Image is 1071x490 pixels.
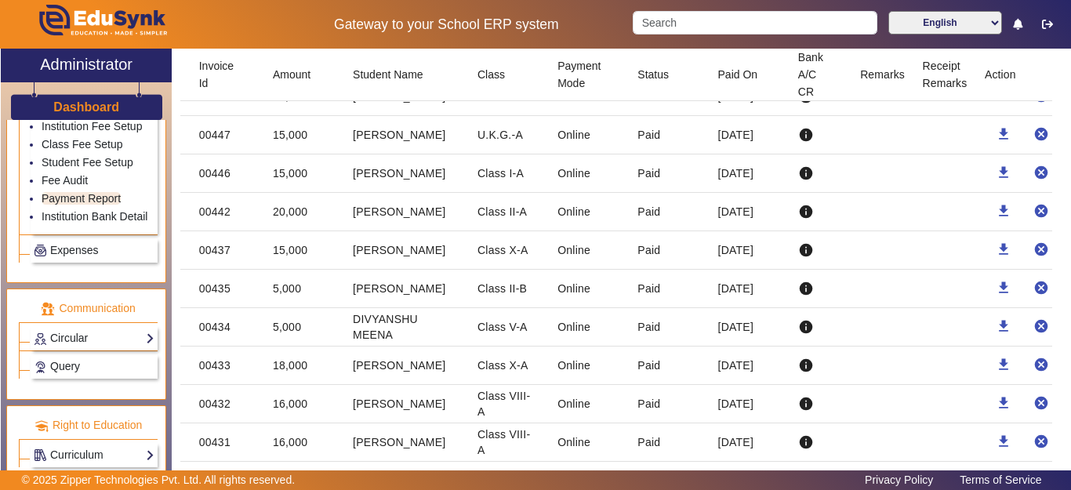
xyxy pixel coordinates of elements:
mat-cell: 16,000 [260,423,340,462]
mat-icon: download [996,241,1011,257]
mat-cell: 00431 [180,423,260,462]
mat-icon: cancel [1033,165,1049,180]
mat-cell: Online [545,385,625,423]
span: Paid [637,281,660,296]
mat-icon: cancel [1033,434,1049,449]
span: Paid [637,396,660,412]
mat-icon: info [798,127,814,143]
div: Amount [273,66,310,83]
mat-cell: [PERSON_NAME] [340,154,465,193]
div: Payment Mode [557,57,615,92]
mat-cell: Class II-A [465,193,545,231]
a: Dashboard [53,99,120,115]
mat-cell: [PERSON_NAME] [340,385,465,423]
mat-icon: cancel [1033,395,1049,411]
mat-cell: [PERSON_NAME] [340,423,465,462]
mat-icon: download [996,165,1011,180]
mat-cell: 00435 [180,270,260,308]
mat-cell: [DATE] [706,193,786,231]
mat-cell: [DATE] [706,347,786,385]
mat-icon: download [996,203,1011,219]
mat-cell: 5,000 [260,270,340,308]
a: Administrator [1,49,172,82]
div: Paid On [718,66,772,83]
mat-cell: Class VIII-A [465,385,545,423]
mat-cell: DIVYANSHU MEENA [340,308,465,347]
mat-icon: info [798,319,814,335]
a: Student Fee Setup [42,156,133,169]
div: Class [477,66,505,83]
a: Query [34,358,154,376]
mat-cell: 00446 [180,154,260,193]
mat-cell: 20,000 [260,193,340,231]
div: Payment Mode [557,57,604,92]
mat-icon: download [996,395,1011,411]
mat-cell: Class X-A [465,231,545,270]
mat-icon: info [798,396,814,412]
mat-icon: cancel [1033,126,1049,142]
h2: Administrator [40,55,133,74]
p: © 2025 Zipper Technologies Pvt. Ltd. All rights reserved. [22,472,296,488]
a: Class Fee Setup [42,138,123,151]
mat-cell: 00447 [180,116,260,154]
mat-cell: 00434 [180,308,260,347]
mat-icon: info [798,242,814,258]
a: Payment Report [42,192,121,205]
span: Paid [637,242,660,258]
mat-cell: 00442 [180,193,260,231]
mat-cell: Online [545,270,625,308]
mat-cell: [DATE] [706,308,786,347]
mat-cell: [PERSON_NAME] [340,270,465,308]
mat-cell: Class II-B [465,270,545,308]
mat-header-cell: Action [972,49,1052,101]
mat-cell: 00433 [180,347,260,385]
div: Paid On [718,66,758,83]
mat-icon: cancel [1033,318,1049,334]
mat-icon: info [798,281,814,296]
mat-header-cell: Bank A/C CR [786,49,848,101]
span: Expenses [50,244,98,256]
mat-cell: 15,000 [260,231,340,270]
mat-icon: download [996,357,1011,372]
mat-icon: download [996,434,1011,449]
div: Invoice Id [199,57,236,92]
div: Amount [273,66,325,83]
mat-header-cell: Remarks [848,49,909,101]
mat-cell: [DATE] [706,270,786,308]
mat-cell: 16,000 [260,385,340,423]
mat-cell: [PERSON_NAME] [340,116,465,154]
mat-header-cell: Receipt Remarks [910,49,972,101]
mat-icon: cancel [1033,241,1049,257]
input: Search [633,11,877,34]
mat-cell: [PERSON_NAME] [340,193,465,231]
span: Query [50,360,80,372]
mat-cell: 00437 [180,231,260,270]
mat-cell: Class V-A [465,308,545,347]
span: Paid [637,319,660,335]
mat-cell: [DATE] [706,423,786,462]
mat-cell: 00432 [180,385,260,423]
mat-cell: Online [545,308,625,347]
img: Payroll.png [34,245,46,256]
span: Paid [637,165,660,181]
mat-cell: Online [545,116,625,154]
mat-icon: info [798,165,814,181]
a: Fee Audit [42,174,88,187]
mat-icon: info [798,434,814,450]
mat-cell: Online [545,193,625,231]
mat-icon: cancel [1033,280,1049,296]
mat-cell: Class VIII-A [465,423,545,462]
a: Institution Fee Setup [42,120,142,132]
mat-cell: 15,000 [260,116,340,154]
span: Paid [637,204,660,220]
div: Student Name [353,66,437,83]
mat-cell: Online [545,231,625,270]
h3: Dashboard [53,100,119,114]
span: Paid [637,127,660,143]
span: Paid [637,358,660,373]
mat-cell: 5,000 [260,308,340,347]
p: Right to Education [19,417,158,434]
mat-cell: U.K.G.-A [465,116,545,154]
mat-icon: download [996,318,1011,334]
mat-cell: 18,000 [260,347,340,385]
